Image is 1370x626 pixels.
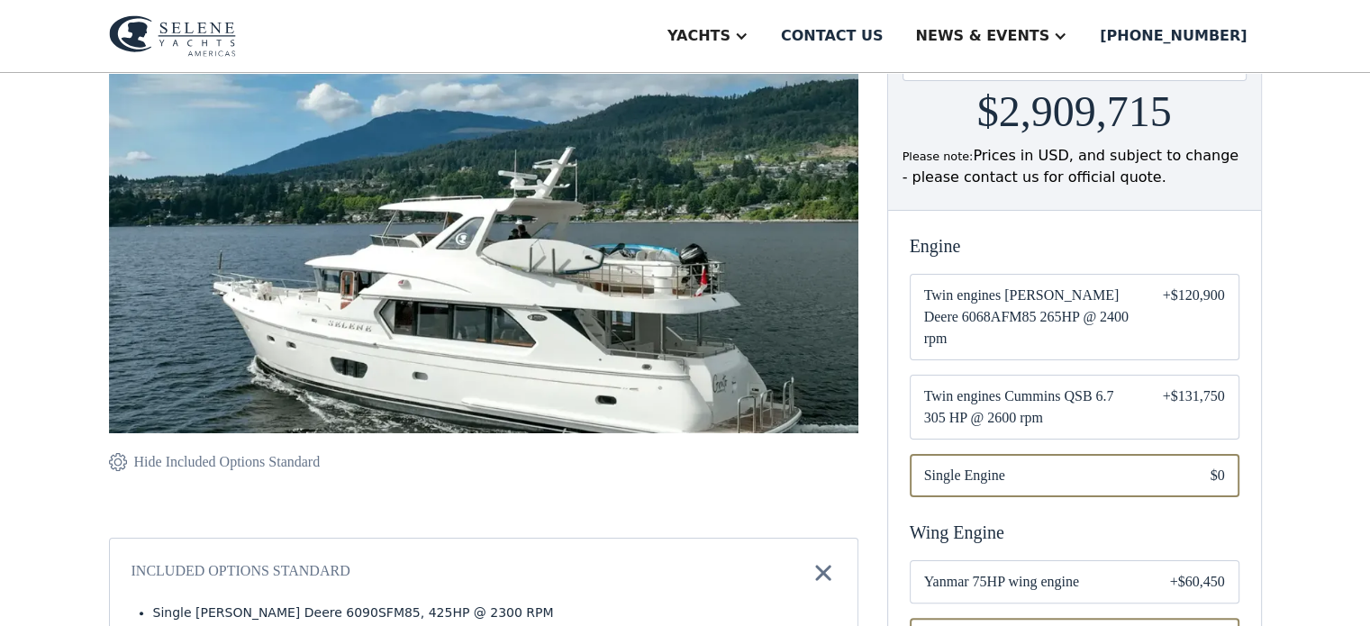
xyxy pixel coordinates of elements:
[924,571,1141,593] span: Yanmar 75HP wing engine
[1211,465,1225,486] div: $0
[924,285,1134,349] span: Twin engines [PERSON_NAME] Deere 6068AFM85 265HP @ 2400 rpm
[910,519,1239,546] div: Wing Engine
[109,15,236,57] img: logo
[903,145,1247,188] div: Prices in USD, and subject to change - please contact us for official quote.
[134,451,321,473] div: Hide Included Options Standard
[903,150,974,163] span: Please note:
[109,451,127,473] img: icon
[153,603,836,622] li: Single [PERSON_NAME] Deere 6090SFM85, 425HP @ 2300 RPM
[977,88,1172,136] h2: $2,909,715
[1162,285,1224,349] div: +$120,900
[924,386,1134,429] span: Twin engines Cummins QSB 6.7 305 HP @ 2600 rpm
[667,25,730,47] div: Yachts
[1169,571,1224,593] div: +$60,450
[1162,386,1224,429] div: +$131,750
[915,25,1049,47] div: News & EVENTS
[924,465,1182,486] span: Single Engine
[781,25,884,47] div: Contact us
[132,560,350,585] div: Included Options Standard
[1100,25,1247,47] div: [PHONE_NUMBER]
[109,451,321,473] a: Hide Included Options Standard
[910,232,1239,259] div: Engine
[811,560,836,585] img: icon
